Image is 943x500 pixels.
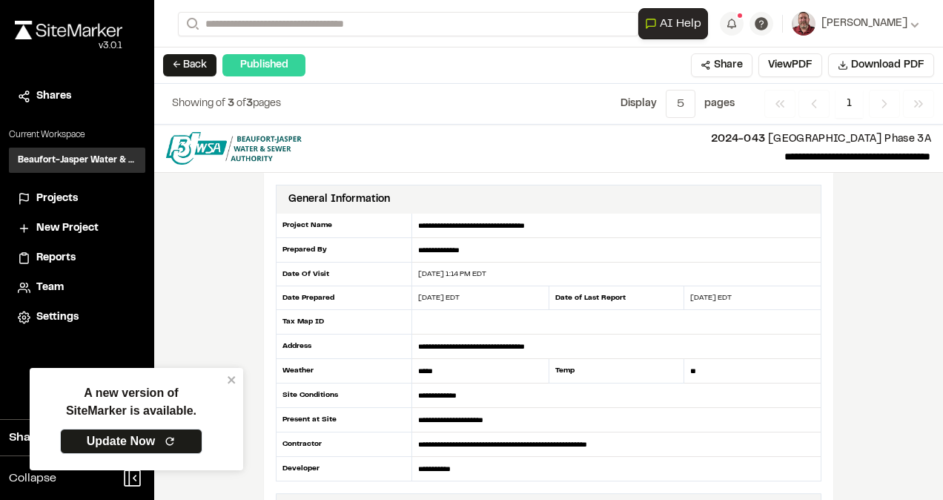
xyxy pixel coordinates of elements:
[638,8,708,39] button: Open AI Assistant
[36,309,79,326] span: Settings
[691,53,752,77] button: Share
[18,309,136,326] a: Settings
[60,429,202,454] a: Update Now
[18,191,136,207] a: Projects
[276,214,412,238] div: Project Name
[36,88,71,105] span: Shares
[18,88,136,105] a: Shares
[836,90,863,118] span: 1
[660,15,701,33] span: AI Help
[246,99,253,108] span: 3
[228,99,234,108] span: 3
[412,269,821,280] div: [DATE] 1:14 PM EDT
[15,39,122,53] div: Oh geez...please don't...
[172,99,228,108] span: Showing of
[18,280,136,296] a: Team
[711,135,766,144] span: 2024-043
[36,191,78,207] span: Projects
[18,250,136,266] a: Reports
[276,310,412,335] div: Tax Map ID
[621,96,657,112] p: Display
[549,359,685,384] div: Temp
[36,280,64,296] span: Team
[666,90,695,118] button: 5
[276,238,412,263] div: Prepared By
[163,54,216,76] button: ← Back
[314,131,931,148] p: [GEOGRAPHIC_DATA] Phase 3A
[276,263,412,286] div: Date Of Visit
[288,191,390,208] div: General Information
[764,90,934,118] nav: Navigation
[276,286,412,310] div: Date Prepared
[66,384,196,420] p: A new version of SiteMarker is available.
[276,335,412,359] div: Address
[638,8,714,39] div: Open AI Assistant
[172,96,281,112] p: of pages
[828,53,934,77] button: Download PDF
[9,128,145,142] p: Current Workspace
[276,457,412,481] div: Developer
[18,220,136,237] a: New Project
[222,54,305,76] div: Published
[178,12,205,36] button: Search
[549,286,685,310] div: Date of Last Report
[412,292,549,303] div: [DATE] EDT
[276,384,412,408] div: Site Conditions
[9,429,108,447] span: Share Workspace
[758,53,822,77] button: ViewPDF
[9,470,56,487] span: Collapse
[36,250,76,266] span: Reports
[276,359,412,384] div: Weather
[227,374,237,386] button: close
[36,220,99,237] span: New Project
[276,408,412,432] div: Present at Site
[276,432,412,457] div: Contractor
[704,96,735,112] p: page s
[821,16,907,32] span: [PERSON_NAME]
[18,154,136,167] h3: Beaufort-Jasper Water & Sewer Authority
[851,57,924,73] span: Download PDF
[792,12,815,36] img: User
[792,12,919,36] button: [PERSON_NAME]
[166,132,302,165] img: file
[684,292,821,303] div: [DATE] EDT
[15,21,122,39] img: rebrand.png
